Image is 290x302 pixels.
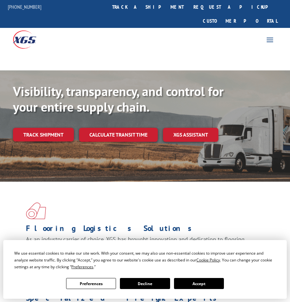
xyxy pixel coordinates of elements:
div: We use essential cookies to make our site work. With your consent, we may also use non-essential ... [14,250,275,270]
button: Preferences [66,278,116,289]
a: Calculate transit time [79,128,158,142]
a: Customer Portal [198,14,282,28]
a: XGS ASSISTANT [163,128,218,142]
b: Visibility, transparency, and control for your entire supply chain. [13,83,224,115]
span: As an industry carrier of choice, XGS has brought innovation and dedication to flooring logistics... [26,236,245,251]
div: Cookie Consent Prompt [3,240,287,299]
span: Cookie Policy [196,257,220,263]
button: Decline [120,278,170,289]
button: Accept [174,278,224,289]
img: xgs-icon-total-supply-chain-intelligence-red [26,202,46,219]
h1: Flooring Logistics Solutions [26,224,259,236]
a: Track shipment [13,128,74,141]
a: [PHONE_NUMBER] [8,4,41,10]
span: Preferences [71,264,93,270]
